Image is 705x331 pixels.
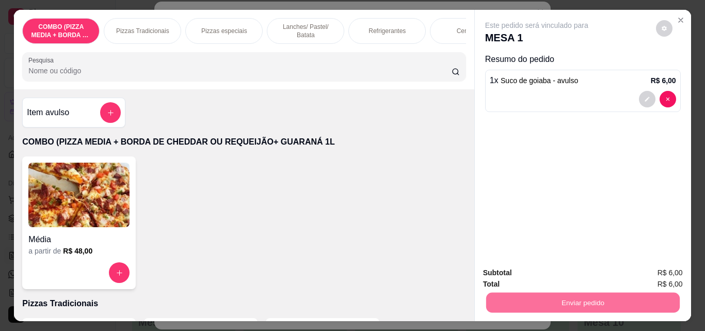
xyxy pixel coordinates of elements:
[473,229,685,239] h2: Deseja registrar o cliente que fez esse pedido?
[31,23,91,39] p: COMBO (PIZZA MEDIA + BORDA DE CHEDDAR OU REQUEIJÃO+ GUARANÁ 1L
[608,263,685,283] button: Sim, quero registrar
[28,233,130,246] h4: Média
[276,23,335,39] p: Lanches/ Pastel/ Batata
[486,292,679,312] button: Enviar pedido
[368,27,406,35] p: Refrigerantes
[28,163,130,227] img: product-image
[473,240,685,259] p: Essa é uma forma de identificar quem consumiu cada item na mesa e facilitar o pagamento do consumo.
[485,30,588,45] p: MESA 1
[651,75,676,86] p: R$ 6,00
[22,136,466,148] p: COMBO (PIZZA MEDIA + BORDA DE CHEDDAR OU REQUEIJÃO+ GUARANÁ 1L
[501,76,578,85] span: Suco de goiaba - avulso
[109,262,130,283] button: increase-product-quantity
[457,27,481,35] p: Cervejas
[27,106,69,119] h4: Item avulso
[28,246,130,256] div: a partir de
[201,27,247,35] p: Pizzas especiais
[490,74,579,87] p: 1 x
[639,91,655,107] button: decrease-product-quantity
[100,102,121,123] button: add-separate-item
[22,297,466,310] p: Pizzas Tradicionais
[495,263,602,283] button: Não registrar e enviar pedido
[485,53,681,66] p: Resumo do pedido
[485,20,588,30] p: Este pedido será vinculado para
[28,56,57,65] label: Pesquisa
[63,246,92,256] h6: R$ 48,00
[660,91,676,107] button: decrease-product-quantity
[672,12,689,28] button: Close
[656,20,672,37] button: decrease-product-quantity
[483,280,500,288] strong: Total
[28,66,452,76] input: Pesquisa
[116,27,169,35] p: Pizzas Tradicionais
